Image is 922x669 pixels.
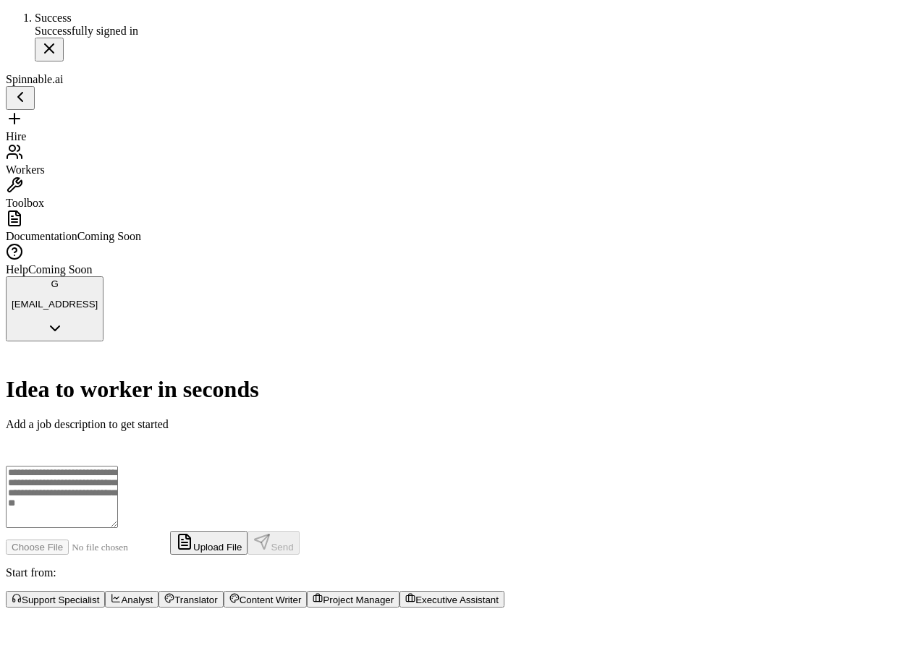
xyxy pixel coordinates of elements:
[35,25,916,38] div: Successfully signed in
[307,591,399,608] button: Project Manager
[105,591,158,608] button: Analyst
[6,418,916,431] p: Add a job description to get started
[35,12,916,25] div: Success
[6,73,64,85] span: Spinnable
[248,531,299,555] button: Send
[52,73,64,85] span: .ai
[6,566,916,579] p: Start from:
[193,542,242,553] span: Upload File
[6,376,916,403] h1: Idea to worker in seconds
[6,230,77,242] span: Documentation
[271,542,293,553] span: Send
[28,263,92,276] span: Coming Soon
[6,197,44,209] span: Toolbox
[12,299,98,310] p: [EMAIL_ADDRESS]
[399,591,504,608] button: Executive Assistant
[77,230,141,242] span: Coming Soon
[6,163,45,176] span: Workers
[6,12,916,61] div: Notifications (F8)
[224,591,308,608] button: Content Writer
[6,263,28,276] span: Help
[51,278,58,289] span: G
[6,276,103,341] button: G[EMAIL_ADDRESS]
[158,591,224,608] button: Translator
[6,130,26,142] span: Hire
[6,591,105,608] button: Support Specialist
[170,531,248,555] button: Upload File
